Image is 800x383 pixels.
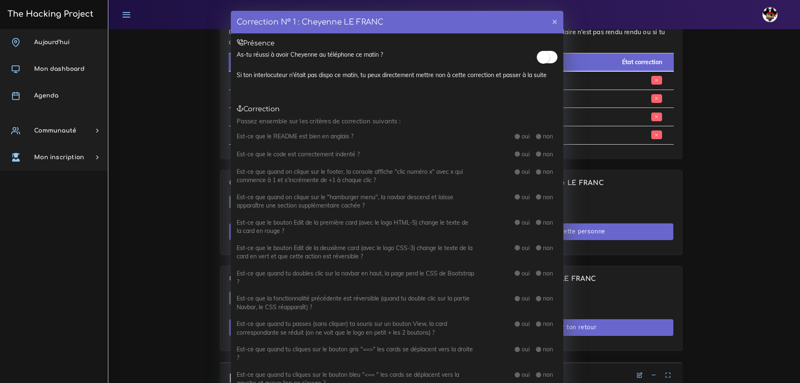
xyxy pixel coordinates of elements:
label: Est-ce que quand on clique sur le footer, la console affiche "clic numéro x" avec x qui commence ... [237,168,474,185]
label: non [543,132,553,140]
label: Est-ce que quand tu doubles clic sur la navbar en haut, la page perd le CSS de Bootstrap ? [237,269,474,286]
label: non [543,294,553,303]
label: non [543,269,553,278]
label: Est-ce que quand on clique sur le "hamburger menu", la navbar descend et laisse apparaître une se... [237,193,474,210]
label: non [543,345,553,353]
label: oui [522,150,530,158]
label: oui [522,168,530,176]
label: oui [522,193,530,201]
label: oui [522,294,530,303]
label: Est-ce que le bouton Edit de la deuxième card (avec le logo CSS-3) change le texte de la card en ... [237,244,474,261]
label: oui [522,345,530,353]
label: Est-ce que le bouton Edit de la première card (avec le logo HTML-5) change le texte de la card en... [237,218,474,235]
label: non [543,320,553,328]
label: non [543,150,553,158]
label: Est-ce que quand tu cliques sur le bouton gris "==>" les cards se déplacent vers la droite ? [237,345,474,362]
div: Si ton interlocuteur n'était pas dispo ce matin, tu peux directement mettre non à cette correctio... [237,71,557,79]
h5: Correction [237,105,557,113]
label: oui [522,370,530,379]
label: oui [522,244,530,252]
label: non [543,168,553,176]
label: oui [522,320,530,328]
label: Est-ce que le code est correctement indenté ? [237,150,360,158]
button: × [546,11,563,31]
label: non [543,244,553,252]
label: Est-ce que la fonctionnalité précédente est réversible (quand tu double clic sur la partie Navbar... [237,294,474,311]
label: non [543,193,553,201]
label: non [543,218,553,227]
h5: Présence [237,40,557,48]
label: Est-ce que quand tu passes (sans cliquer) ta souris sur un bouton View, la card correspondante se... [237,320,474,337]
label: oui [522,132,530,140]
label: non [543,370,553,379]
label: oui [522,218,530,227]
p: Passez ensemble sur les critères de correction suivants : [237,116,557,126]
h4: Correction N° 1 : Cheyenne LE FRANC [237,17,383,28]
label: Est-ce que le README est bien en anglais ? [237,132,353,140]
label: As-tu réussi à avoir Cheyenne au téléphone ce matin ? [237,50,383,59]
label: oui [522,269,530,278]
